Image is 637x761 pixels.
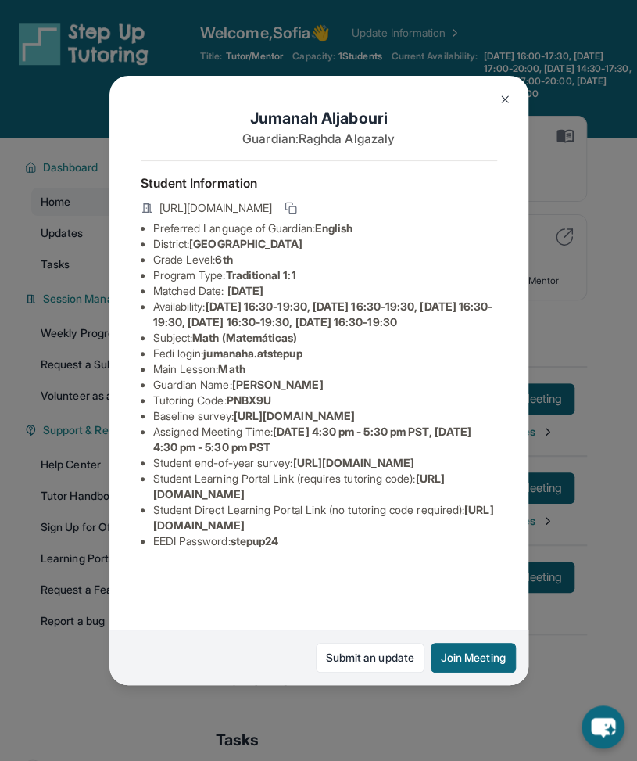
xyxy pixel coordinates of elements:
[153,300,493,328] span: [DATE] 16:30-19:30, [DATE] 16:30-19:30, [DATE] 16:30-19:30, [DATE] 16:30-19:30, [DATE] 16:30-19:30
[227,393,271,407] span: PNBX9U
[582,705,624,748] button: chat-button
[192,331,297,344] span: Math (Matemáticas)
[189,237,302,250] span: [GEOGRAPHIC_DATA]
[281,199,300,217] button: Copy link
[141,107,497,129] h1: Jumanah Aljabouri
[159,200,272,216] span: [URL][DOMAIN_NAME]
[141,174,497,192] h4: Student Information
[431,643,516,673] button: Join Meeting
[153,330,497,346] li: Subject :
[215,253,232,266] span: 6th
[227,284,263,297] span: [DATE]
[225,268,295,282] span: Traditional 1:1
[499,93,511,106] img: Close Icon
[153,533,497,549] li: EEDI Password :
[153,471,497,502] li: Student Learning Portal Link (requires tutoring code) :
[153,283,497,299] li: Matched Date:
[153,236,497,252] li: District:
[153,393,497,408] li: Tutoring Code :
[153,267,497,283] li: Program Type:
[153,502,497,533] li: Student Direct Learning Portal Link (no tutoring code required) :
[153,299,497,330] li: Availability:
[153,424,497,455] li: Assigned Meeting Time :
[315,221,353,235] span: English
[153,425,471,454] span: [DATE] 4:30 pm - 5:30 pm PST, [DATE] 4:30 pm - 5:30 pm PST
[153,361,497,377] li: Main Lesson :
[316,643,424,673] a: Submit an update
[153,252,497,267] li: Grade Level:
[153,346,497,361] li: Eedi login :
[141,129,497,148] p: Guardian: Raghda Algazaly
[153,377,497,393] li: Guardian Name :
[203,346,302,360] span: jumanaha.atstepup
[234,409,355,422] span: [URL][DOMAIN_NAME]
[153,408,497,424] li: Baseline survey :
[232,378,324,391] span: [PERSON_NAME]
[292,456,413,469] span: [URL][DOMAIN_NAME]
[153,221,497,236] li: Preferred Language of Guardian:
[153,455,497,471] li: Student end-of-year survey :
[231,534,279,547] span: stepup24
[218,362,245,375] span: Math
